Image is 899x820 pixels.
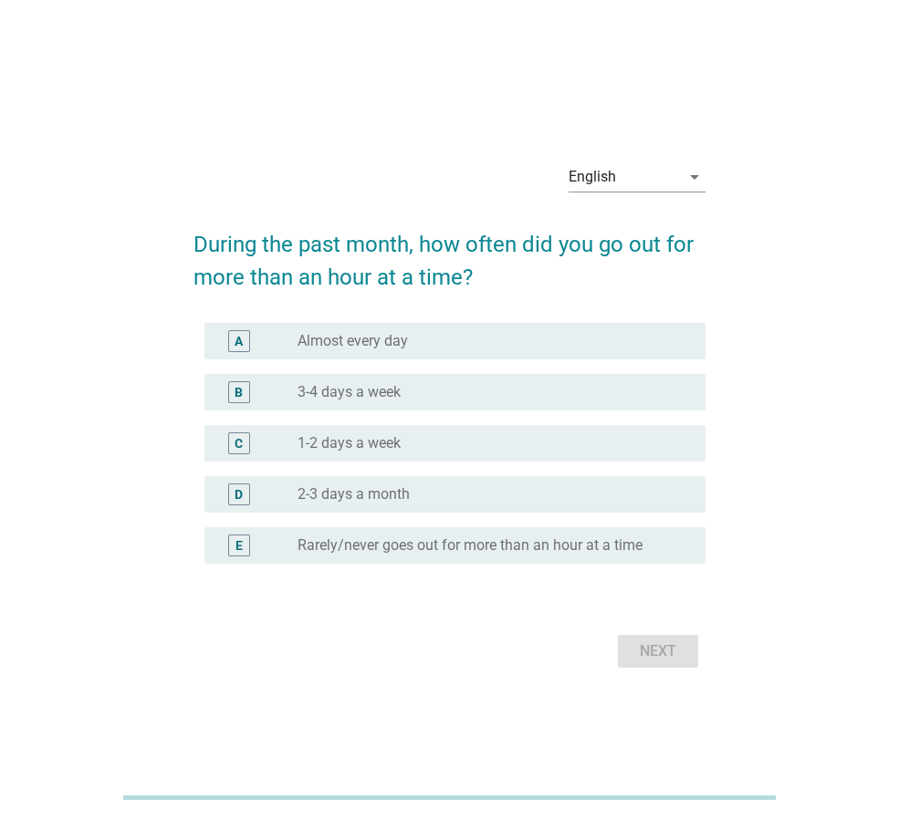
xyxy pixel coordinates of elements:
div: A [235,331,243,350]
label: 3-4 days a week [298,383,401,401]
label: 2-3 days a month [298,485,410,503]
div: C [235,433,243,452]
i: arrow_drop_down [684,166,706,188]
div: E [235,535,243,555]
div: D [235,484,243,503]
label: Rarely/never goes out for more than an hour at a time [298,536,643,555]
label: Almost every day [298,332,408,350]
div: English [569,169,616,185]
label: 1-2 days a week [298,434,401,452]
div: B [235,382,243,401]
h2: During the past month, how often did you go out for more than an hour at a time? [193,210,706,294]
